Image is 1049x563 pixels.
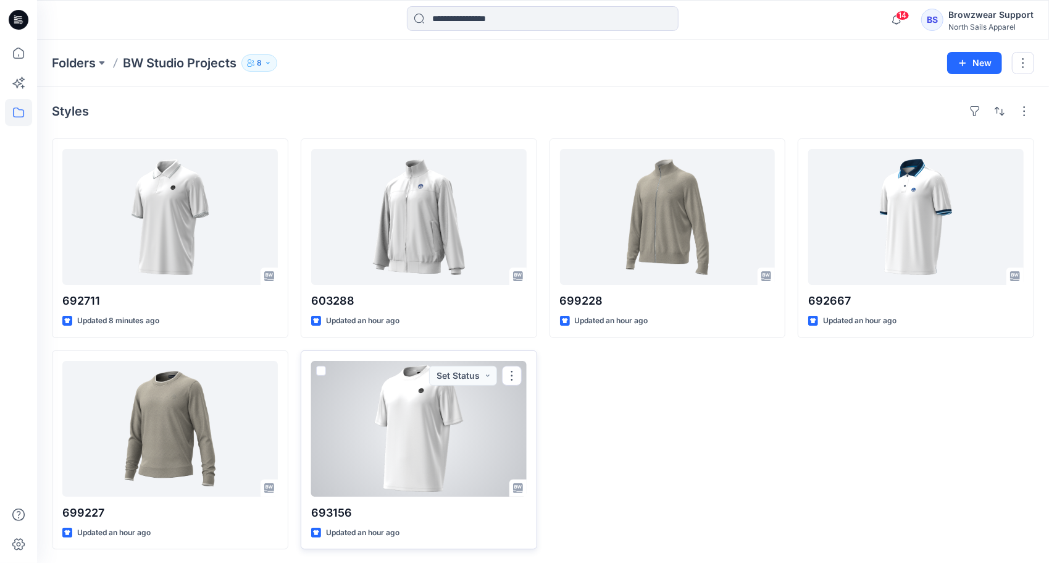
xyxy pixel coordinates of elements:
[947,52,1002,74] button: New
[52,104,89,119] h4: Styles
[921,9,943,31] div: BS
[241,54,277,72] button: 8
[62,292,278,310] p: 692711
[560,149,775,285] a: 699228
[311,149,527,285] a: 603288
[52,54,96,72] a: Folders
[311,361,527,497] a: 693156
[808,292,1024,310] p: 692667
[560,292,775,310] p: 699228
[823,315,896,328] p: Updated an hour ago
[896,11,909,20] span: 14
[808,149,1024,285] a: 692667
[62,361,278,497] a: 699227
[257,56,262,70] p: 8
[77,527,151,540] p: Updated an hour ago
[326,315,399,328] p: Updated an hour ago
[77,315,159,328] p: Updated 8 minutes ago
[575,315,648,328] p: Updated an hour ago
[948,22,1034,32] div: North Sails Apparel
[326,527,399,540] p: Updated an hour ago
[311,504,527,522] p: 693156
[123,54,236,72] p: BW Studio Projects
[311,292,527,310] p: 603288
[62,149,278,285] a: 692711
[948,7,1034,22] div: Browzwear Support
[62,504,278,522] p: 699227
